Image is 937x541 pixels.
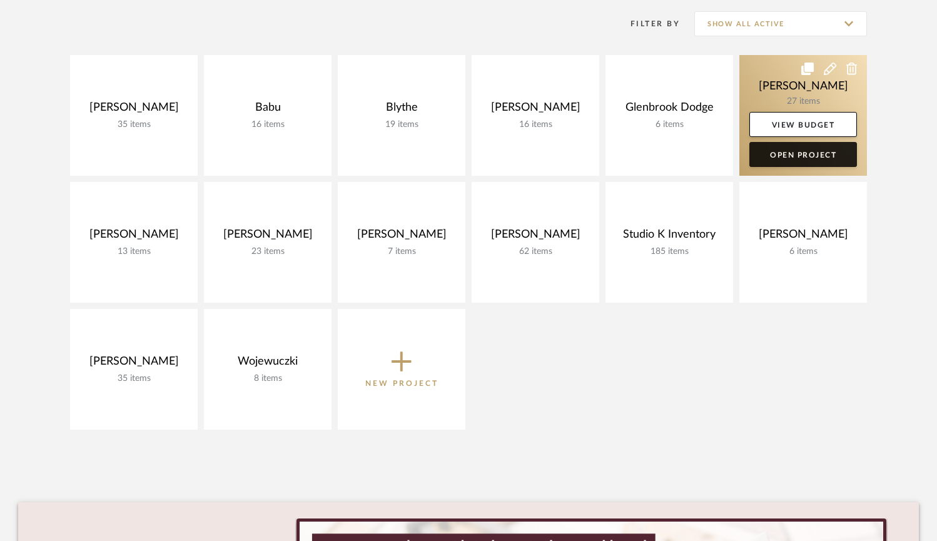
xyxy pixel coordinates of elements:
div: 62 items [482,246,589,257]
div: [PERSON_NAME] [749,228,857,246]
div: 6 items [749,246,857,257]
button: New Project [338,309,465,430]
div: Blythe [348,101,455,119]
div: Filter By [614,18,680,30]
div: 185 items [615,246,723,257]
div: 23 items [214,246,322,257]
div: 7 items [348,246,455,257]
div: Wojewuczki [214,355,322,373]
div: Studio K Inventory [615,228,723,246]
div: 16 items [214,119,322,130]
div: [PERSON_NAME] [482,101,589,119]
div: [PERSON_NAME] [80,355,188,373]
div: Glenbrook Dodge [615,101,723,119]
div: [PERSON_NAME] [214,228,322,246]
a: View Budget [749,112,857,137]
div: 16 items [482,119,589,130]
div: [PERSON_NAME] [80,228,188,246]
div: Babu [214,101,322,119]
div: 35 items [80,373,188,384]
a: Open Project [749,142,857,167]
div: 35 items [80,119,188,130]
div: 8 items [214,373,322,384]
div: 6 items [615,119,723,130]
div: [PERSON_NAME] [482,228,589,246]
div: [PERSON_NAME] [80,101,188,119]
p: New Project [365,377,438,390]
div: 19 items [348,119,455,130]
div: [PERSON_NAME] [348,228,455,246]
div: 13 items [80,246,188,257]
